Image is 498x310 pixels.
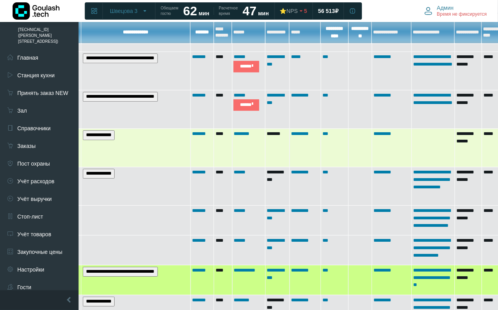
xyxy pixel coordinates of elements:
button: Швецова 3 [105,5,153,17]
a: Обещаем гостю 62 мин Расчетное время 47 мин [156,4,273,18]
span: Админ [437,4,454,11]
span: NPS [287,8,298,14]
span: Обещаем гостю [161,5,178,16]
strong: 62 [183,4,197,18]
a: ⭐NPS 5 [275,4,312,18]
a: 56 513 ₽ [313,4,343,18]
span: 5 [304,7,308,15]
span: Время не фиксируется [437,11,487,18]
div: ⭐ [280,7,298,15]
span: Швецова 3 [110,7,137,15]
span: 56 513 [318,7,335,15]
img: Логотип компании Goulash.tech [13,2,60,20]
span: Расчетное время [219,5,238,16]
strong: 47 [243,4,257,18]
button: Админ Время не фиксируется [420,3,492,19]
span: мин [199,10,209,16]
span: мин [258,10,269,16]
span: ₽ [335,7,339,15]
